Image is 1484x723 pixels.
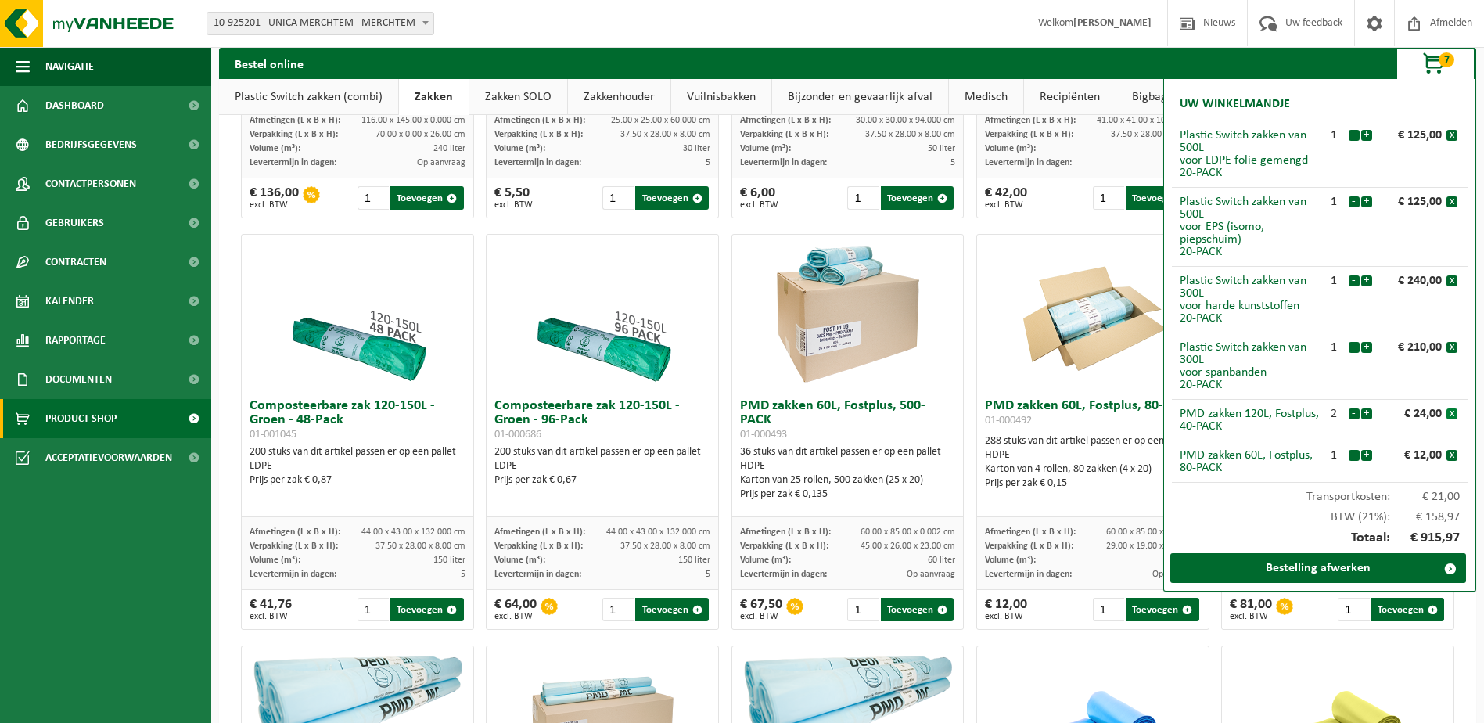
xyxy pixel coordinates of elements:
[250,445,465,487] div: 200 stuks van dit artikel passen er op een pallet
[1093,186,1124,210] input: 1
[1320,449,1348,462] div: 1
[1349,196,1360,207] button: -
[250,130,338,139] span: Verpakking (L x B x H):
[985,598,1027,621] div: € 12,00
[568,79,670,115] a: Zakkenhouder
[45,321,106,360] span: Rapportage
[606,527,710,537] span: 44.00 x 43.00 x 132.000 cm
[250,429,296,441] span: 01-001045
[1338,598,1369,621] input: 1
[1172,87,1298,121] h2: Uw winkelmandje
[494,429,541,441] span: 01-000686
[1361,275,1372,286] button: +
[985,477,1201,491] div: Prijs per zak € 0,15
[1106,541,1201,551] span: 29.00 x 19.00 x 11.00 cm
[928,556,955,565] span: 60 liter
[740,399,956,441] h3: PMD zakken 60L, Fostplus, 500-PACK
[1349,450,1360,461] button: -
[1446,196,1457,207] button: x
[45,125,137,164] span: Bedrijfsgegevens
[250,612,292,621] span: excl. BTW
[1172,483,1468,503] div: Transportkosten:
[740,598,782,621] div: € 67,50
[865,130,955,139] span: 37.50 x 28.00 x 8.00 cm
[1361,130,1372,141] button: +
[361,527,465,537] span: 44.00 x 43.00 x 132.000 cm
[740,612,782,621] span: excl. BTW
[740,158,827,167] span: Levertermijn in dagen:
[740,200,778,210] span: excl. BTW
[1230,612,1272,621] span: excl. BTW
[611,116,710,125] span: 25.00 x 25.00 x 60.000 cm
[1349,408,1360,419] button: -
[207,13,433,34] span: 10-925201 - UNICA MERCHTEM - MERCHTEM
[740,473,956,487] div: Karton van 25 rollen, 500 zakken (25 x 20)
[1097,116,1201,125] span: 41.00 x 41.00 x 105.000 cm
[1361,408,1372,419] button: +
[1371,598,1444,621] button: Toevoegen
[985,186,1027,210] div: € 42,00
[433,556,465,565] span: 150 liter
[45,86,104,125] span: Dashboard
[250,527,340,537] span: Afmetingen (L x B x H):
[985,200,1027,210] span: excl. BTW
[1446,408,1457,419] button: x
[1390,531,1461,545] span: € 915,97
[985,570,1072,579] span: Levertermijn in dagen:
[1152,570,1201,579] span: Op aanvraag
[494,399,710,441] h3: Composteerbare zak 120-150L - Groen - 96-Pack
[390,598,463,621] button: Toevoegen
[928,144,955,153] span: 50 liter
[494,116,585,125] span: Afmetingen (L x B x H):
[1376,341,1446,354] div: € 210,00
[1376,196,1446,208] div: € 125,00
[671,79,771,115] a: Vuilnisbakken
[1446,130,1457,141] button: x
[279,235,436,391] img: 01-001045
[602,186,634,210] input: 1
[1320,129,1348,142] div: 1
[219,79,398,115] a: Plastic Switch zakken (combi)
[740,541,828,551] span: Verpakking (L x B x H):
[740,445,956,502] div: 36 stuks van dit artikel passen er op een pallet
[740,487,956,502] div: Prijs per zak € 0,135
[45,360,112,399] span: Documenten
[1024,79,1116,115] a: Recipiënten
[602,598,634,621] input: 1
[1172,523,1468,553] div: Totaal:
[494,473,710,487] div: Prijs per zak € 0,67
[494,200,533,210] span: excl. BTW
[494,556,545,565] span: Volume (m³):
[250,200,299,210] span: excl. BTW
[1180,341,1320,391] div: Plastic Switch zakken van 300L voor spanbanden 20-PACK
[494,527,585,537] span: Afmetingen (L x B x H):
[494,445,710,487] div: 200 stuks van dit artikel passen er op een pallet
[1349,130,1360,141] button: -
[524,235,681,391] img: 01-000686
[1111,130,1201,139] span: 37.50 x 28.00 x 8.00 cm
[250,473,465,487] div: Prijs per zak € 0,87
[881,598,954,621] button: Toevoegen
[740,130,828,139] span: Verpakking (L x B x H):
[985,434,1201,491] div: 288 stuks van dit artikel passen er op een pallet
[740,116,831,125] span: Afmetingen (L x B x H):
[1376,449,1446,462] div: € 12,00
[985,612,1027,621] span: excl. BTW
[494,144,545,153] span: Volume (m³):
[985,116,1076,125] span: Afmetingen (L x B x H):
[494,158,581,167] span: Levertermijn in dagen:
[740,527,831,537] span: Afmetingen (L x B x H):
[635,598,708,621] button: Toevoegen
[985,462,1201,477] div: Karton van 4 rollen, 80 zakken (4 x 20)
[1390,511,1461,523] span: € 158,97
[740,429,787,441] span: 01-000493
[207,12,434,35] span: 10-925201 - UNICA MERCHTEM - MERCHTEM
[1349,275,1360,286] button: -
[361,116,465,125] span: 116.00 x 145.00 x 0.000 cm
[494,541,583,551] span: Verpakking (L x B x H):
[881,186,954,210] button: Toevoegen
[635,186,708,210] button: Toevoegen
[45,47,94,86] span: Navigatie
[683,144,710,153] span: 30 liter
[461,570,465,579] span: 5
